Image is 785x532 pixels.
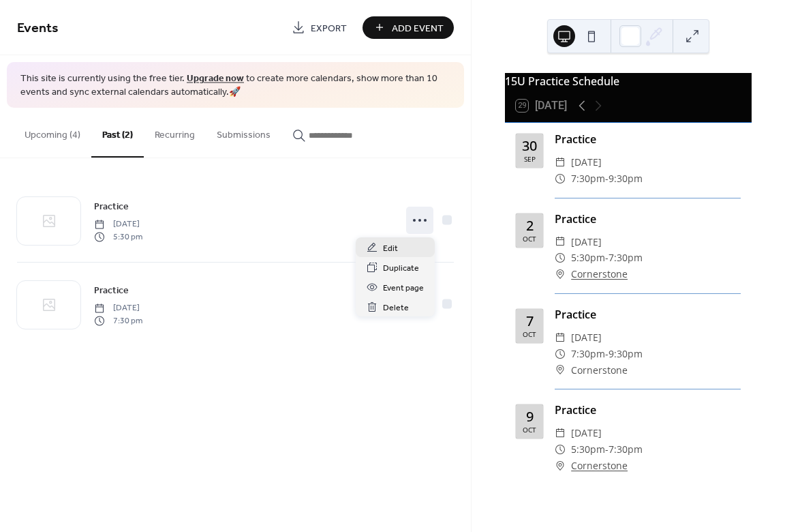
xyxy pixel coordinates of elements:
span: 9:30pm [609,346,643,362]
span: - [605,346,609,362]
div: 15U Practice Schedule [505,73,752,89]
div: Practice [555,211,741,227]
span: Edit [383,241,398,256]
button: Submissions [206,108,281,156]
div: Sep [524,156,536,162]
button: Upcoming (4) [14,108,91,156]
div: ​ [555,425,566,441]
div: 7 [526,314,534,328]
a: Practice [94,198,129,214]
button: Add Event [363,16,454,39]
div: ​ [555,250,566,266]
span: 5:30pm [571,250,605,266]
span: Add Event [392,21,444,35]
span: [DATE] [571,234,602,250]
span: 7:30pm [609,250,643,266]
div: Oct [523,331,536,338]
div: ​ [555,329,566,346]
div: Practice [555,402,741,418]
div: ​ [555,266,566,282]
span: - [605,171,609,187]
div: 30 [522,139,537,153]
div: Oct [523,235,536,242]
span: Delete [383,301,409,315]
span: 9:30pm [609,171,643,187]
div: 2 [526,219,534,233]
div: 9 [526,410,534,424]
span: Export [311,21,347,35]
span: [DATE] [94,302,142,314]
span: Duplicate [383,261,419,276]
span: - [605,441,609,458]
span: Events [17,15,59,42]
div: Practice [555,306,741,323]
span: [DATE] [571,329,602,346]
a: Upgrade now [187,70,244,88]
div: Practice [555,131,741,147]
span: Practice [94,200,129,214]
div: ​ [555,154,566,171]
div: ​ [555,441,566,458]
div: ​ [555,458,566,474]
span: 5:30 pm [94,231,142,243]
button: Past (2) [91,108,144,158]
div: ​ [555,234,566,250]
div: ​ [555,362,566,379]
span: This site is currently using the free tier. to create more calendars, show more than 10 events an... [20,72,450,99]
span: Cornerstone [571,362,628,379]
span: 7:30pm [571,171,605,187]
a: Export [281,16,357,39]
span: Event page [383,281,424,295]
a: Cornerstone [571,458,628,474]
span: 7:30pm [609,441,643,458]
div: ​ [555,171,566,187]
a: Practice [94,282,129,298]
span: [DATE] [571,154,602,171]
div: Oct [523,426,536,433]
button: Recurring [144,108,206,156]
span: - [605,250,609,266]
span: 5:30pm [571,441,605,458]
span: [DATE] [94,218,142,231]
a: Cornerstone [571,266,628,282]
span: Practice [94,284,129,298]
span: 7:30pm [571,346,605,362]
span: 7:30 pm [94,314,142,327]
div: ​ [555,346,566,362]
span: [DATE] [571,425,602,441]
